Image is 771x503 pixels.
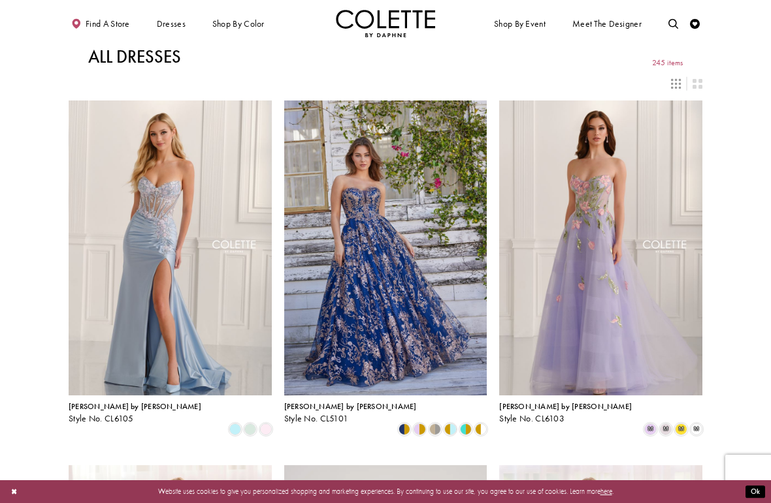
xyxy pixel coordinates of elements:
[86,19,130,29] span: Find a store
[244,423,256,435] i: Light Sage
[399,423,410,435] i: Navy/Gold
[69,401,201,412] span: [PERSON_NAME] by [PERSON_NAME]
[499,403,632,423] div: Colette by Daphne Style No. CL6103
[260,423,272,435] i: Light Pink
[71,485,700,498] p: Website uses cookies to give you personalized shopping and marketing experiences. By continuing t...
[157,19,186,29] span: Dresses
[687,10,702,37] a: Check Wishlist
[460,423,472,435] i: Turquoise/Gold
[284,401,417,412] span: [PERSON_NAME] by [PERSON_NAME]
[69,100,272,395] a: Visit Colette by Daphne Style No. CL6105 Page
[600,487,612,496] a: here
[494,19,546,29] span: Shop By Event
[284,100,487,395] a: Visit Colette by Daphne Style No. CL5101 Page
[414,423,425,435] i: Lilac/Gold
[691,423,702,435] i: White/Multi
[644,423,656,435] i: Lilac/Multi
[69,403,201,423] div: Colette by Daphne Style No. CL6105
[444,423,456,435] i: Light Blue/Gold
[229,423,241,435] i: Light Blue
[491,10,548,37] span: Shop By Event
[499,100,702,395] a: Visit Colette by Daphne Style No. CL6103 Page
[499,413,565,424] span: Style No. CL6103
[675,423,687,435] i: Yellow/Multi
[69,10,132,37] a: Find a store
[336,10,435,37] img: Colette by Daphne
[210,10,267,37] span: Shop by color
[652,59,683,67] span: 245 items
[671,79,681,89] span: Switch layout to 3 columns
[499,401,632,412] span: [PERSON_NAME] by [PERSON_NAME]
[746,485,765,498] button: Submit Dialog
[212,19,265,29] span: Shop by color
[570,10,644,37] a: Meet the designer
[6,483,22,500] button: Close Dialog
[475,423,487,435] i: Gold/White
[284,413,349,424] span: Style No. CL5101
[660,423,672,435] i: Pink/Multi
[284,403,417,423] div: Colette by Daphne Style No. CL5101
[154,10,188,37] span: Dresses
[666,10,681,37] a: Toggle search
[336,10,435,37] a: Visit Home Page
[429,423,441,435] i: Gold/Pewter
[572,19,642,29] span: Meet the designer
[63,72,708,94] div: Layout Controls
[693,79,702,89] span: Switch layout to 2 columns
[88,47,181,67] h1: All Dresses
[69,413,134,424] span: Style No. CL6105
